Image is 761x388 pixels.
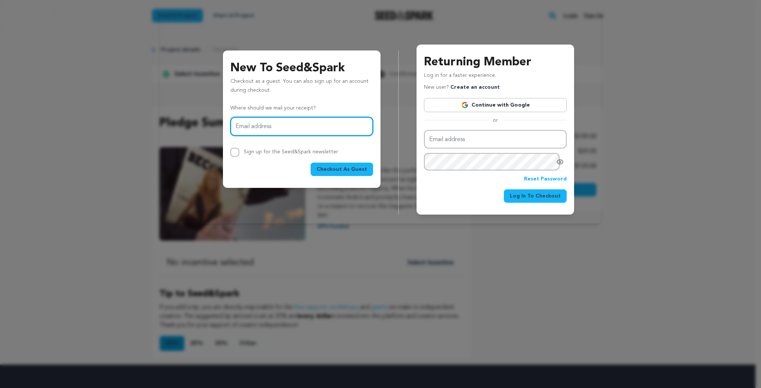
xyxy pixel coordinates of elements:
[524,175,567,184] a: Reset Password
[510,192,561,200] span: Log In To Checkout
[504,189,567,203] button: Log In To Checkout
[424,53,567,71] h3: Returning Member
[556,158,564,166] a: Show password as plain text. Warning: this will display your password on the screen.
[230,59,373,77] h3: New To Seed&Spark
[450,85,500,90] a: Create an account
[317,166,367,173] span: Checkout As Guest
[230,117,373,136] input: Email address
[424,130,567,149] input: Email address
[230,77,373,98] p: Checkout as a guest. You can also sign up for an account during checkout.
[244,149,338,154] label: Sign up for the Seed&Spark newsletter
[488,117,502,124] span: or
[230,104,373,113] p: Where should we mail your receipt?
[461,101,469,109] img: Google logo
[424,98,567,112] a: Continue with Google
[311,163,373,176] button: Checkout As Guest
[424,71,567,83] p: Log in for a faster experience.
[424,83,500,92] p: New user?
